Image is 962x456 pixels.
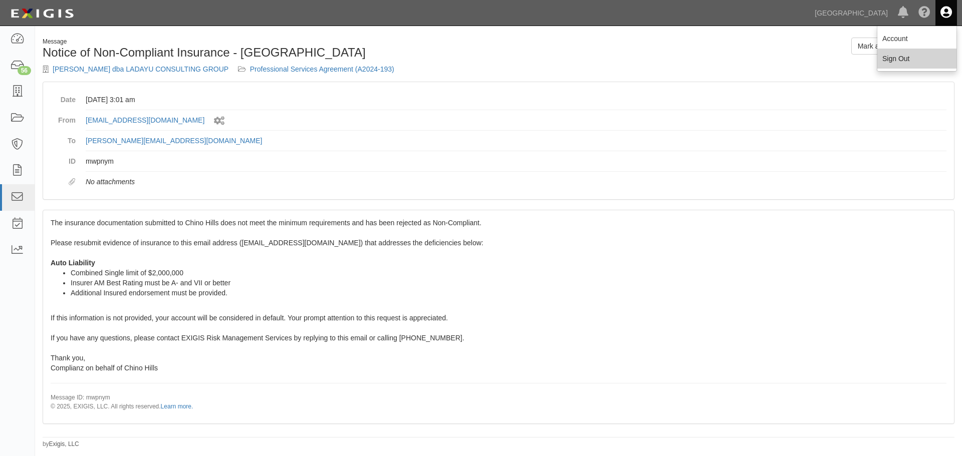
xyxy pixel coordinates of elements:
dt: To [51,131,76,146]
p: Message ID: mwpnym © 2025, EXIGIS, LLC. All rights reserved. [51,393,946,410]
i: Attachments [69,179,76,186]
a: Account [877,29,956,49]
a: [PERSON_NAME] dba LADAYU CONSULTING GROUP [53,65,228,73]
dt: From [51,110,76,125]
div: Message [43,38,491,46]
a: Mark as Open [851,38,908,55]
strong: Auto Liability [51,259,95,267]
a: Exigis, LLC [49,440,79,447]
dt: Date [51,90,76,105]
dd: [DATE] 3:01 am [86,90,946,110]
a: Sign Out [877,49,956,69]
h1: Notice of Non-Compliant Insurance - [GEOGRAPHIC_DATA] [43,46,491,59]
small: by [43,440,79,448]
dd: mwpnym [86,151,946,172]
em: No attachments [86,178,135,186]
img: logo-5460c22ac91f19d4615b14bd174203de0afe785f0fc80cf4dbbc73dc1793850b.png [8,5,77,23]
div: 56 [18,66,31,75]
dt: ID [51,151,76,166]
i: Help Center - Complianz [918,7,930,19]
li: Additional Insured endorsement must be provided. [71,288,946,298]
a: Professional Services Agreement (A2024-193) [250,65,394,73]
li: Insurer AM Best Rating must be A- and VII or better [71,278,946,288]
a: Learn more. [161,403,193,410]
a: [PERSON_NAME][EMAIL_ADDRESS][DOMAIN_NAME] [86,137,262,145]
span: The insurance documentation submitted to Chino Hills does not meet the minimum requirements and h... [51,219,946,410]
li: Combined Single limit of $2,000,000 [71,268,946,278]
i: Sent by system workflow [214,117,224,125]
a: [GEOGRAPHIC_DATA] [810,3,893,23]
a: [EMAIL_ADDRESS][DOMAIN_NAME] [86,116,204,124]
